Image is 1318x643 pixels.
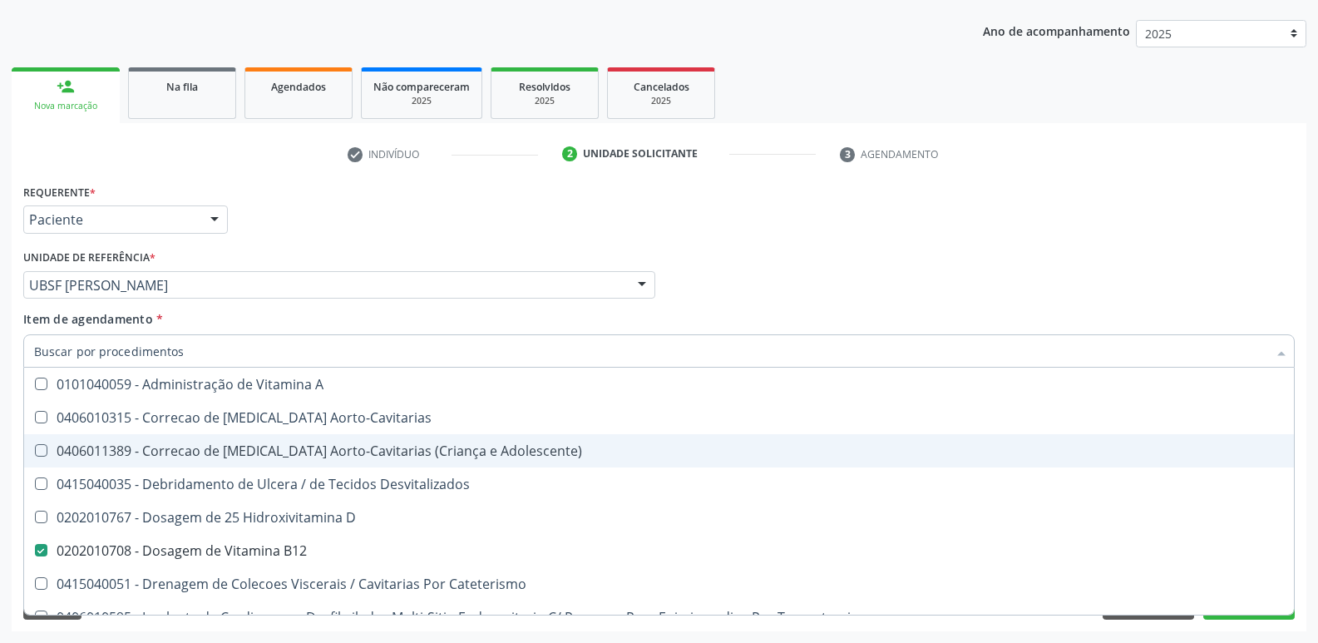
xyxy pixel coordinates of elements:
span: Na fila [166,80,198,94]
div: 0202010708 - Dosagem de Vitamina B12 [34,544,1284,557]
label: Requerente [23,180,96,205]
span: Cancelados [634,80,689,94]
span: Resolvidos [519,80,570,94]
span: Item de agendamento [23,311,153,327]
div: 2025 [503,95,586,107]
input: Buscar por procedimentos [34,334,1267,368]
div: 2 [562,146,577,161]
div: person_add [57,77,75,96]
p: Ano de acompanhamento [983,20,1130,41]
span: Não compareceram [373,80,470,94]
label: Unidade de referência [23,245,155,271]
span: Paciente [29,211,194,228]
div: 2025 [620,95,703,107]
div: 0406011389 - Correcao de [MEDICAL_DATA] Aorto-Cavitarias (Criança e Adolescente) [34,444,1284,458]
div: 0101040059 - Administração de Vitamina A [34,378,1284,391]
div: 0202010767 - Dosagem de 25 Hidroxivitamina D [34,511,1284,524]
div: Unidade solicitante [583,146,698,161]
div: 0415040035 - Debridamento de Ulcera / de Tecidos Desvitalizados [34,477,1284,491]
div: 0415040051 - Drenagem de Colecoes Viscerais / Cavitarias Por Cateterismo [34,577,1284,591]
span: Agendados [271,80,326,94]
div: Nova marcação [23,100,108,112]
div: 0406010315 - Correcao de [MEDICAL_DATA] Aorto-Cavitarias [34,411,1284,424]
div: 0406010595 - Implante de Cardioversor Desfibrilador Multi-Sitio Endocavitario C/ Reversao Para Ep... [34,611,1284,624]
span: UBSF [PERSON_NAME] [29,277,621,294]
div: 2025 [373,95,470,107]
